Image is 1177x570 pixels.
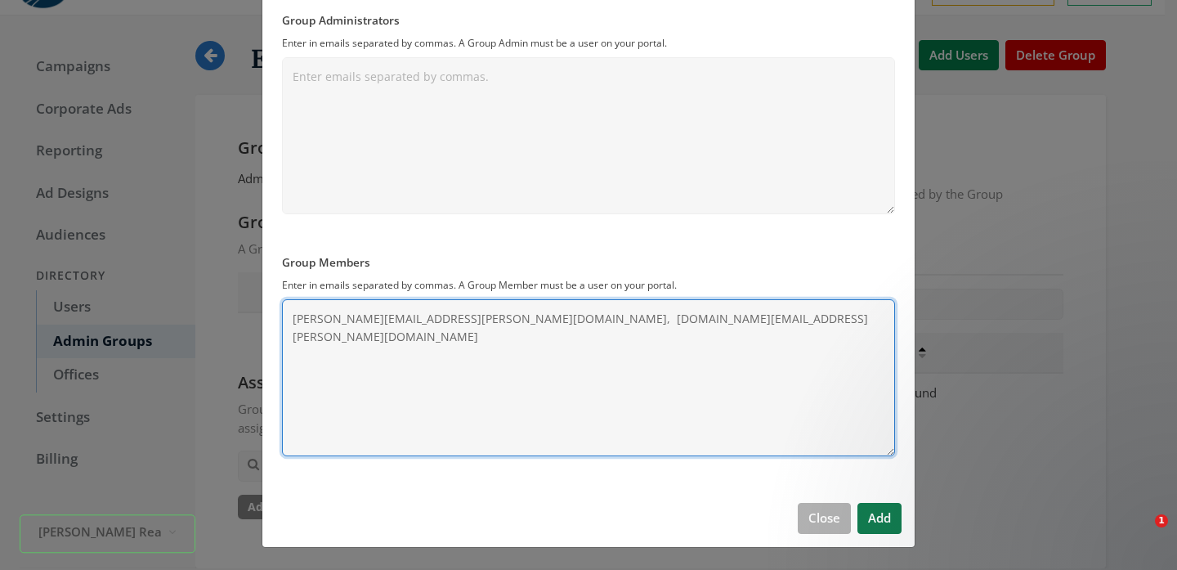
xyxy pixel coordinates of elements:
[798,503,851,533] button: Close
[1155,514,1168,527] span: 1
[282,11,895,29] label: Group Administrators
[282,36,895,52] p: Enter in emails separated by commas. A Group Admin must be a user on your portal.
[1121,514,1161,554] iframe: Intercom live chat
[38,523,161,541] span: [PERSON_NAME] Realty
[850,282,1177,526] iframe: Intercom notifications message
[282,254,895,271] label: Group Members
[282,278,895,294] p: Enter in emails separated by commas. A Group Member must be a user on your portal.
[20,514,195,553] button: [PERSON_NAME] Realty
[282,299,895,456] textarea: [PERSON_NAME][EMAIL_ADDRESS][PERSON_NAME][DOMAIN_NAME], [DOMAIN_NAME][EMAIL_ADDRESS][PERSON_NAME]...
